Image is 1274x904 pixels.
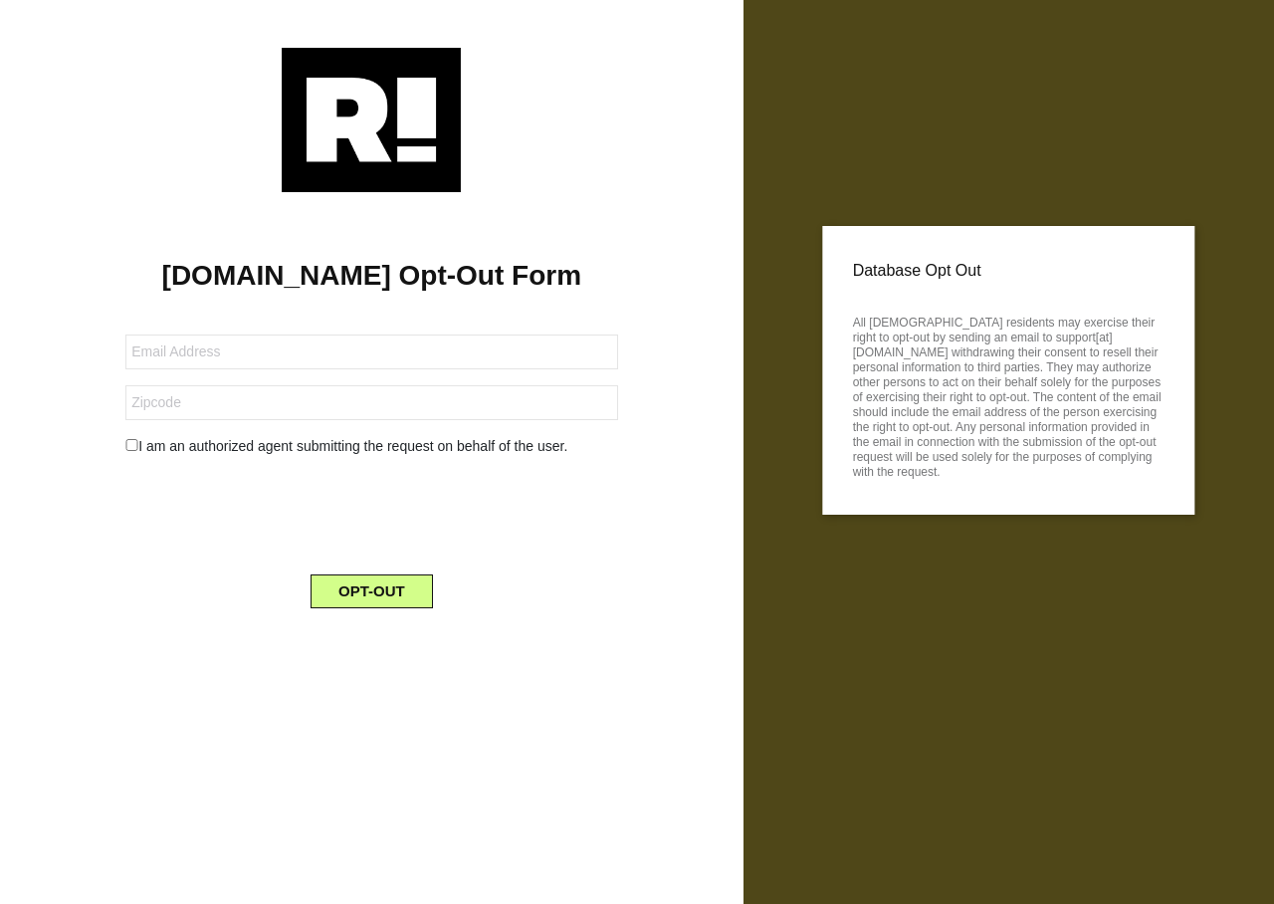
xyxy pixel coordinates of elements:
[853,256,1165,286] p: Database Opt Out
[853,310,1165,480] p: All [DEMOGRAPHIC_DATA] residents may exercise their right to opt-out by sending an email to suppo...
[311,574,433,608] button: OPT-OUT
[125,385,617,420] input: Zipcode
[220,473,523,551] iframe: reCAPTCHA
[110,436,632,457] div: I am an authorized agent submitting the request on behalf of the user.
[282,48,461,192] img: Retention.com
[125,335,617,369] input: Email Address
[30,259,714,293] h1: [DOMAIN_NAME] Opt-Out Form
